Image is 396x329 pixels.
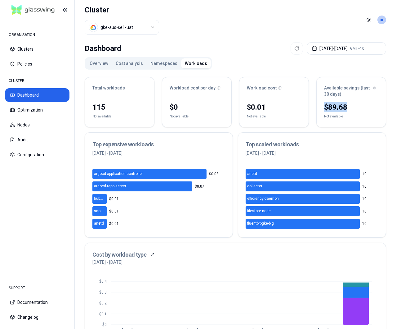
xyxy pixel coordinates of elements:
[247,85,301,91] div: Workload cost
[90,24,96,30] img: gcp
[5,57,69,71] button: Policies
[181,58,211,68] button: Workloads
[246,140,378,149] h3: Top scaled workloads
[247,102,301,112] div: $0.01
[350,46,364,51] span: GMT+10
[324,113,343,120] div: Not available
[92,85,147,91] div: Total workloads
[5,103,69,117] button: Optimization
[5,42,69,56] button: Clusters
[5,133,69,147] button: Audit
[5,29,69,41] div: ORGANISATION
[5,310,69,324] button: Changelog
[85,20,159,35] button: Select a value
[92,250,147,259] h3: Cost by workload type
[112,58,147,68] button: Cost analysis
[247,113,266,120] div: Not available
[92,150,225,156] p: [DATE] - [DATE]
[5,88,69,102] button: Dashboard
[147,58,181,68] button: Namespaces
[5,75,69,87] div: CLUSTER
[5,118,69,132] button: Nodes
[246,150,378,156] p: [DATE] - [DATE]
[85,5,159,15] h1: Cluster
[102,322,107,327] tspan: $0
[170,113,189,120] div: Not available
[5,295,69,309] button: Documentation
[92,113,111,120] div: Not available
[85,42,121,55] div: Dashboard
[99,279,107,284] tspan: $0.4
[324,85,378,97] div: Available savings (last 30 days)
[5,282,69,294] div: SUPPORT
[86,58,112,68] button: Overview
[92,140,225,149] h3: Top expensive workloads
[170,85,224,91] div: Workload cost per day
[9,3,57,17] img: GlassWing
[92,102,147,112] div: 115
[92,259,122,265] p: [DATE] - [DATE]
[99,301,107,305] tspan: $0.2
[324,102,378,112] div: $89.68
[307,42,386,55] button: [DATE]-[DATE]GMT+10
[99,312,107,316] tspan: $0.1
[99,290,107,295] tspan: $0.3
[170,102,224,112] div: $0
[5,148,69,162] button: Configuration
[100,24,133,30] div: gke-aus-se1-uat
